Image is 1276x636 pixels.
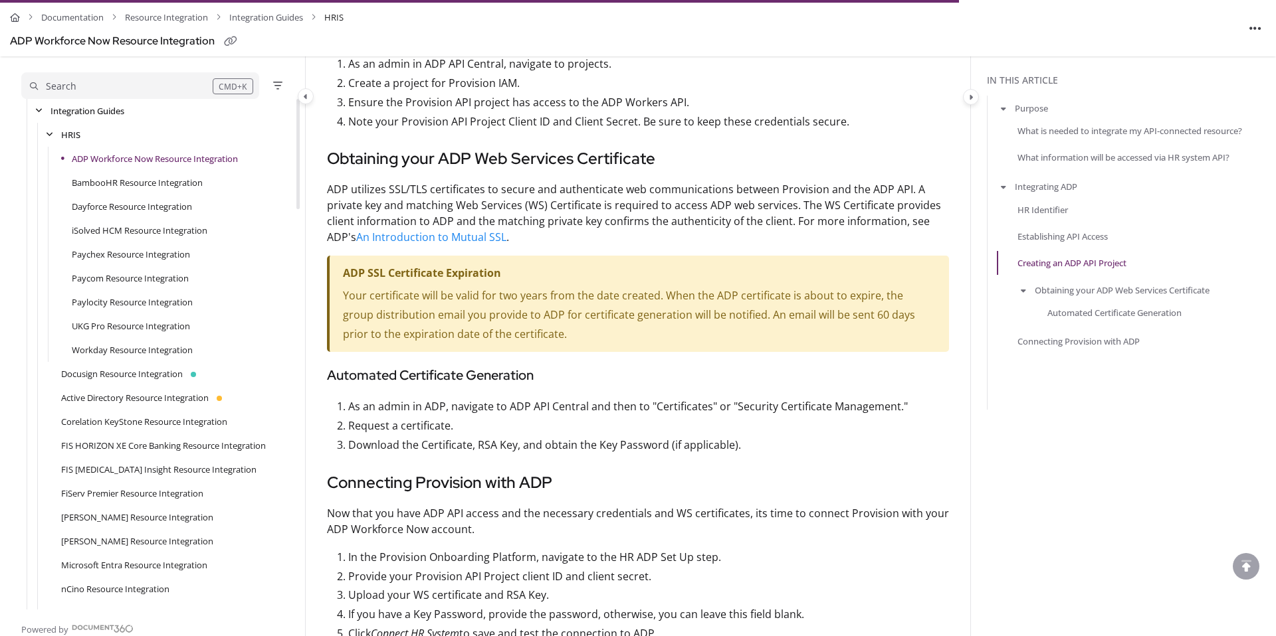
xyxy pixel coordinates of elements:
img: Document360 [72,625,134,633]
button: Category toggle [298,88,314,104]
button: arrow [998,101,1010,116]
button: Category toggle [963,89,979,105]
a: nCino Resource Integration [61,582,169,596]
p: As an admin in ADP, navigate to ADP API Central and then to "Certificates" or "Security Certifica... [348,397,949,416]
p: Your certificate will be valid for two years from the date created. When the ADP certificate is a... [343,286,936,343]
p: Provide your Provision API Project client ID and client secret. [348,567,949,586]
div: arrow [43,129,56,141]
div: arrow [32,105,45,118]
div: In this article [987,73,1271,88]
button: Copy link of [220,31,241,52]
p: Note your Provision API Project Client ID and Client Secret. Be sure to keep these credentials se... [348,112,949,131]
a: Docusign Resource Integration [61,367,183,380]
a: UKG Pro Resource Integration [72,319,190,333]
a: Jack Henry Symitar Resource Integration [61,534,213,548]
a: Paychex Resource Integration [72,248,190,261]
h3: Obtaining your ADP Web Services Certificate [327,147,949,171]
a: FIS HORIZON XE Core Banking Resource Integration [61,439,266,452]
p: If you have a Key Password, provide the password, otherwise, you can leave this field blank. [348,605,949,624]
button: Search [21,72,259,99]
a: Purpose [1015,102,1048,115]
div: scroll to top [1233,553,1259,580]
p: As an admin in ADP API Central, navigate to projects. [348,54,949,74]
button: Article more options [1245,17,1266,39]
a: Integration Guides [229,8,303,27]
h3: Connecting Provision with ADP [327,471,949,495]
a: BambooHR Resource Integration [72,176,203,189]
a: Resource Integration [125,8,208,27]
button: Filter [270,78,286,94]
a: Workday Resource Integration [72,343,193,357]
p: Ensure the Provision API project has access to the ADP Workers API. [348,93,949,112]
p: Create a project for Provision IAM. [348,74,949,93]
div: CMD+K [213,78,253,94]
p: ADP utilizes SSL/TLS certificates to secure and authenticate web communications between Provision... [327,181,949,245]
span: Powered by [21,623,68,636]
button: arrow [1017,283,1029,297]
div: Search [46,79,76,94]
a: Creating an ADP API Project [1017,256,1126,270]
a: Dayforce Resource Integration [72,200,192,213]
a: An Introduction to Mutual SSL [356,230,506,244]
a: ADP Workforce Now Resource Integration [72,152,238,165]
a: Integrating ADP [1015,180,1077,193]
a: Corelation KeyStone Resource Integration [61,415,227,428]
a: FiServ Premier Resource Integration [61,487,203,500]
a: Paylocity Resource Integration [72,295,193,309]
a: Paycom Resource Integration [72,272,189,285]
a: Obtaining your ADP Web Services Certificate [1035,283,1210,297]
div: ADP Workforce Now Resource Integration [10,32,215,51]
a: Active Directory Resource Integration [61,391,209,404]
a: Home [10,8,20,27]
a: Connecting Provision with ADP [1017,335,1140,348]
a: Jack Henry SilverLake Resource Integration [61,511,213,524]
p: Upload your WS certificate and RSA Key. [348,586,949,605]
p: In the Provision Onboarding Platform, navigate to the HR ADP Set Up step. [348,548,949,567]
a: FIS IBS Insight Resource Integration [61,463,257,476]
a: HR Identifier [1017,202,1068,216]
a: HRIS [61,128,80,141]
a: Integration Guides [51,104,124,118]
a: Automated Certificate Generation [1047,306,1182,319]
a: iSolved HCM Resource Integration [72,224,207,237]
a: What information will be accessed via HR system API? [1017,151,1229,164]
a: What is needed to integrate my API-connected resource? [1017,124,1242,137]
a: Salesforce Resource Integration [61,606,186,619]
a: Documentation [41,8,104,27]
p: Now that you have ADP API access and the necessary credentials and WS certificates, its time to c... [327,505,949,537]
p: Request a certificate. [348,416,949,436]
a: Microsoft Entra Resource Integration [61,558,207,572]
span: HRIS [324,8,344,27]
strong: ADP SSL Certificate Expiration [343,266,501,280]
a: Powered by Document360 - opens in a new tab [21,620,134,636]
a: Establishing API Access [1017,229,1108,242]
p: Download the Certificate, RSA Key, and obtain the Key Password (if applicable). [348,436,949,455]
button: arrow [998,179,1010,194]
h4: Automated Certificate Generation [327,365,949,387]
